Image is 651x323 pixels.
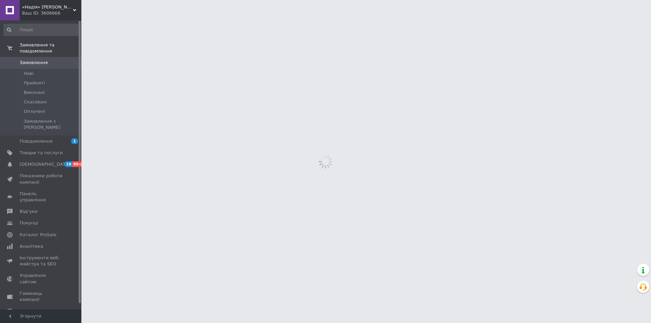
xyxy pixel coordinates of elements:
span: Каталог ProSale [20,232,56,238]
span: Маркет [20,308,37,314]
span: Показники роботи компанії [20,173,63,185]
span: 99+ [72,161,83,167]
span: Скасовані [24,99,47,105]
span: Панель управління [20,191,63,203]
span: Повідомлення [20,138,53,144]
span: Гаманець компанії [20,290,63,303]
span: Аналітика [20,243,43,249]
span: Управління сайтом [20,272,63,285]
input: Пошук [3,24,80,36]
span: Замовлення з [PERSON_NAME] [24,118,79,130]
span: Інструменти веб-майстра та SEO [20,255,63,267]
span: Оплачені [24,108,45,115]
span: 18 [64,161,72,167]
span: «Надія» Інтернет-Магазин [22,4,73,10]
span: Нові [24,70,34,77]
span: Відгуки [20,208,37,215]
span: Виконані [24,89,45,96]
div: Ваш ID: 3606666 [22,10,81,16]
span: Замовлення та повідомлення [20,42,81,54]
span: Замовлення [20,60,48,66]
span: [DEMOGRAPHIC_DATA] [20,161,70,167]
span: Прийняті [24,80,45,86]
span: Покупці [20,220,38,226]
span: 1 [71,138,78,144]
span: Товари та послуги [20,150,63,156]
